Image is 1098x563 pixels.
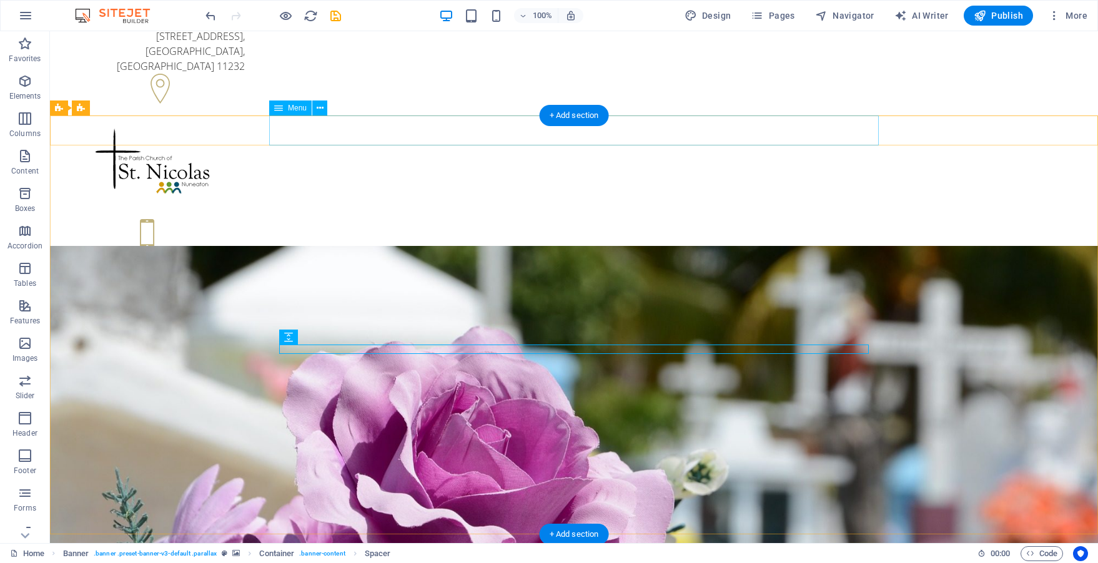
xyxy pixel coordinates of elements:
span: Navigator [815,9,874,22]
p: Slider [16,391,35,401]
img: Editor Logo [72,8,166,23]
p: Footer [14,466,36,476]
i: Save (Ctrl+S) [329,9,343,23]
span: Menu [288,104,307,112]
div: + Add section [540,524,609,545]
button: Code [1021,546,1063,561]
button: Publish [964,6,1033,26]
button: Click here to leave preview mode and continue editing [278,8,293,23]
button: More [1043,6,1092,26]
button: undo [203,8,218,23]
p: Tables [14,278,36,288]
a: Click to cancel selection. Double-click to open Pages [10,546,44,561]
span: Pages [751,9,794,22]
span: : [999,549,1001,558]
span: 00 00 [991,546,1010,561]
span: Click to select. Double-click to edit [63,546,89,561]
span: . banner .preset-banner-v3-default .parallax [94,546,217,561]
span: Design [685,9,731,22]
i: This element is a customizable preset [222,550,227,557]
p: Accordion [7,241,42,251]
p: Boxes [15,203,36,213]
span: More [1048,9,1087,22]
button: save [328,8,343,23]
div: + Add section [540,105,609,126]
i: On resize automatically adjust zoom level to fit chosen device. [565,10,576,21]
i: Reload page [304,9,318,23]
i: This element contains a background [232,550,240,557]
i: Undo: Edit headline (Ctrl+Z) [204,9,218,23]
p: Forms [14,503,36,513]
button: Usercentrics [1073,546,1088,561]
button: 100% [514,8,558,23]
p: Images [12,353,38,363]
p: Elements [9,91,41,101]
span: Click to select. Double-click to edit [365,546,391,561]
span: Click to select. Double-click to edit [259,546,294,561]
div: Design (Ctrl+Alt+Y) [680,6,736,26]
p: Content [11,166,39,176]
nav: breadcrumb [63,546,391,561]
p: Columns [9,129,41,139]
h6: Session time [977,546,1011,561]
p: Header [12,428,37,438]
p: Features [10,316,40,326]
button: reload [303,8,318,23]
button: Design [680,6,736,26]
span: Code [1026,546,1057,561]
span: Publish [974,9,1023,22]
p: Favorites [9,54,41,64]
button: AI Writer [889,6,954,26]
h6: 100% [533,8,553,23]
span: AI Writer [894,9,949,22]
span: . banner-content [299,546,345,561]
button: Navigator [810,6,879,26]
button: Pages [746,6,799,26]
